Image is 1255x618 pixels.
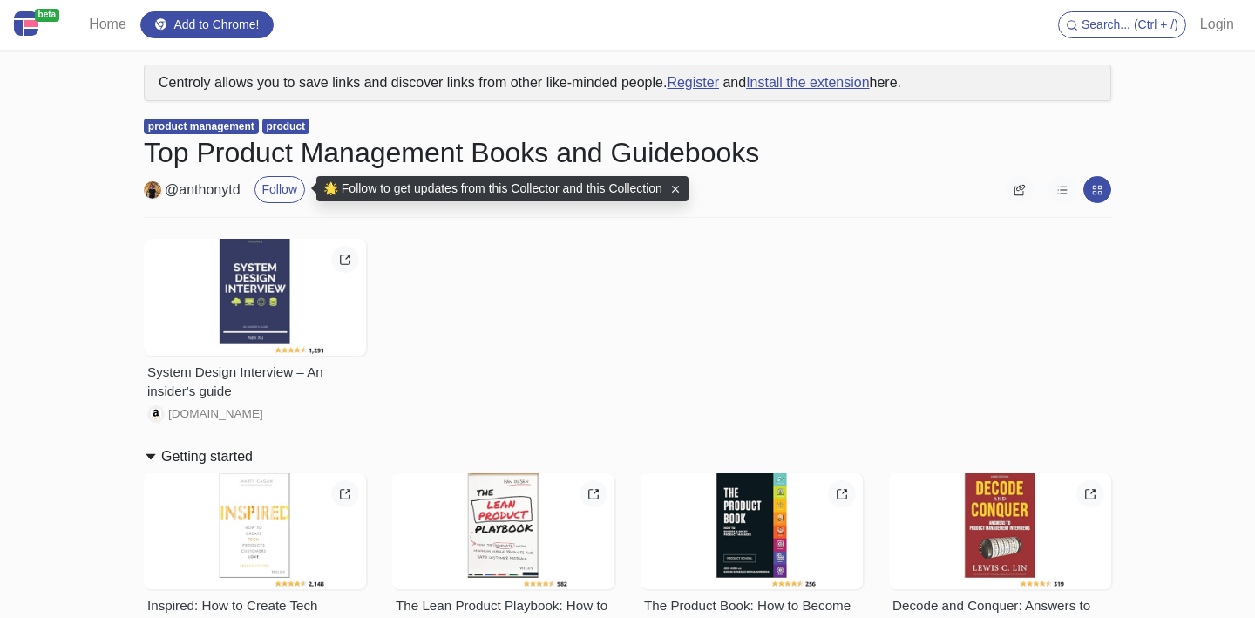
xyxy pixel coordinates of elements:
span: and [722,75,869,90]
a: beta [14,7,68,43]
div: 🌟 Follow to get updates from this Collector and this Collection [316,176,689,201]
div: System Design Interview – An insider's guide [147,363,363,403]
a: Install the extension [746,75,869,90]
a: Login [1193,7,1241,42]
span: product management [144,119,259,134]
img: www.amazon.com [151,409,161,419]
a: Register [667,75,719,90]
span: beta [35,9,60,22]
div: Centroly allows you to save links and discover links from other like-minded people. here. [144,65,1111,101]
span: product [262,119,309,134]
h2: Getting started [161,448,253,465]
a: Home [82,7,133,42]
a: Add to Chrome! [140,11,275,38]
img: Centroly [14,11,38,36]
img: anthonytd [144,181,161,199]
span: www.amazon.com [168,405,263,423]
button: Coming soon... [1048,176,1076,203]
button: Search... (Ctrl + /) [1058,11,1186,38]
button: Copy link [1006,176,1034,203]
span: Search... (Ctrl + /) [1082,17,1178,31]
button: Follow [254,176,305,203]
h1: Top Product Management Books and Guidebooks [144,136,1111,169]
a: @anthonytd [165,180,241,200]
